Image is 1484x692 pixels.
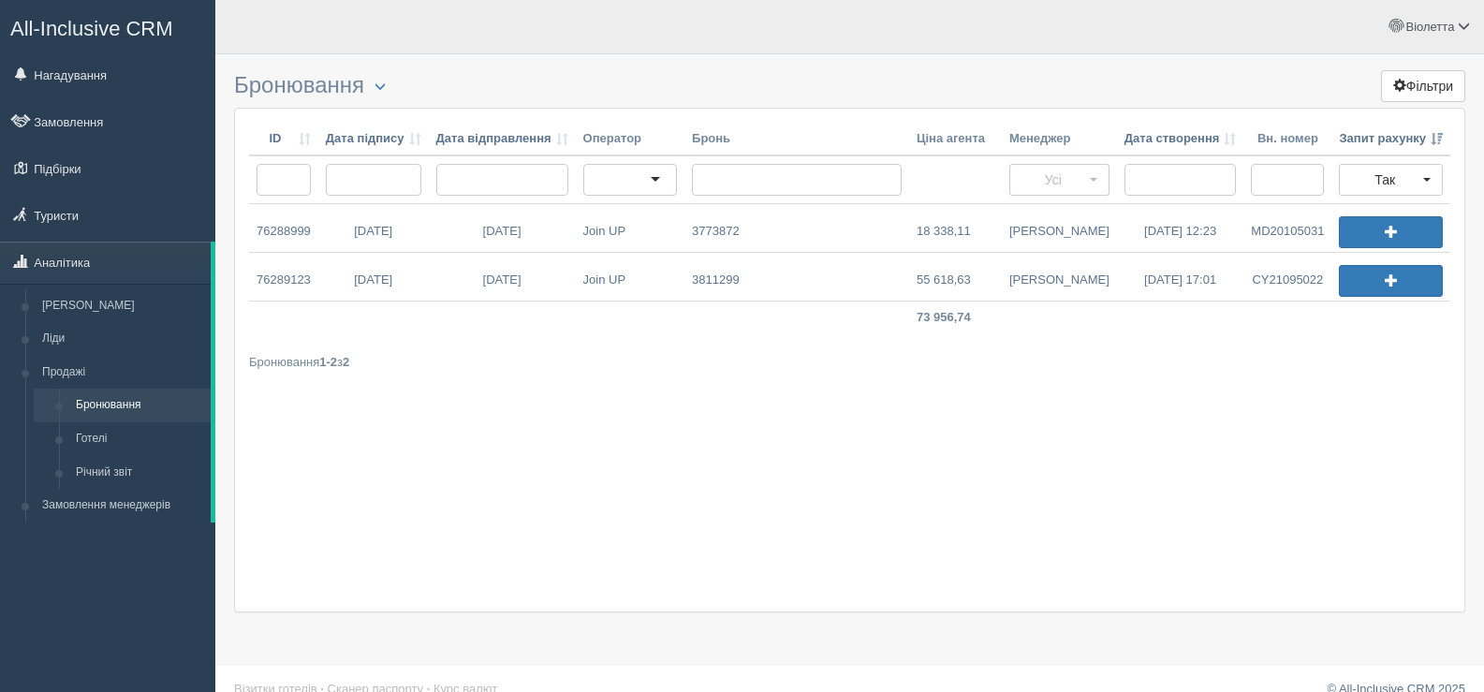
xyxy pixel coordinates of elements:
a: [DATE] 12:23 [1117,204,1244,252]
a: MD20105031 [1243,204,1331,252]
a: 76289123 [249,253,318,301]
span: Так [1351,170,1418,189]
a: CY21095022 [1243,253,1331,301]
a: ID [257,130,311,148]
a: 76288999 [249,204,318,252]
a: Дата підпису [326,130,421,148]
a: Запит рахунку [1339,130,1443,148]
th: Менеджер [1002,123,1117,156]
a: Бронювання [67,389,211,422]
a: Готелі [67,422,211,456]
a: [DATE] [318,204,429,252]
a: Дата створення [1124,130,1237,148]
a: Join UP [576,253,684,301]
a: [DATE] [429,253,576,301]
button: Усі [1009,164,1109,196]
h3: Бронювання [234,73,1465,98]
a: [DATE] [318,253,429,301]
th: Ціна агента [909,123,1002,156]
a: [PERSON_NAME] [1002,253,1117,301]
th: Оператор [576,123,684,156]
a: Річний звіт [67,456,211,490]
th: Вн. номер [1243,123,1331,156]
span: All-Inclusive CRM [10,17,173,40]
button: Фільтри [1381,70,1465,102]
button: Так [1339,164,1443,196]
b: 2 [343,355,349,369]
b: 1-2 [319,355,337,369]
a: All-Inclusive CRM [1,1,214,52]
div: Бронювання з [249,353,1450,371]
a: [PERSON_NAME] [1002,204,1117,252]
a: [DATE] 17:01 [1117,253,1244,301]
a: [DATE] [429,204,576,252]
a: Продажі [34,356,211,390]
a: 18 338,11 [909,204,1000,252]
a: [PERSON_NAME] [34,289,211,323]
a: Ліди [34,322,211,356]
th: Бронь [684,123,909,156]
a: Замовлення менеджерів [34,489,211,523]
span: Віолетта [1405,20,1454,34]
a: 3811299 [684,253,909,301]
span: Усі [1021,170,1085,189]
td: 73 956,74 [909,302,1002,334]
a: 3773872 [684,204,909,252]
a: 55 618,63 [909,253,1002,301]
a: Дата відправлення [436,130,568,148]
a: Join UP [576,204,681,252]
